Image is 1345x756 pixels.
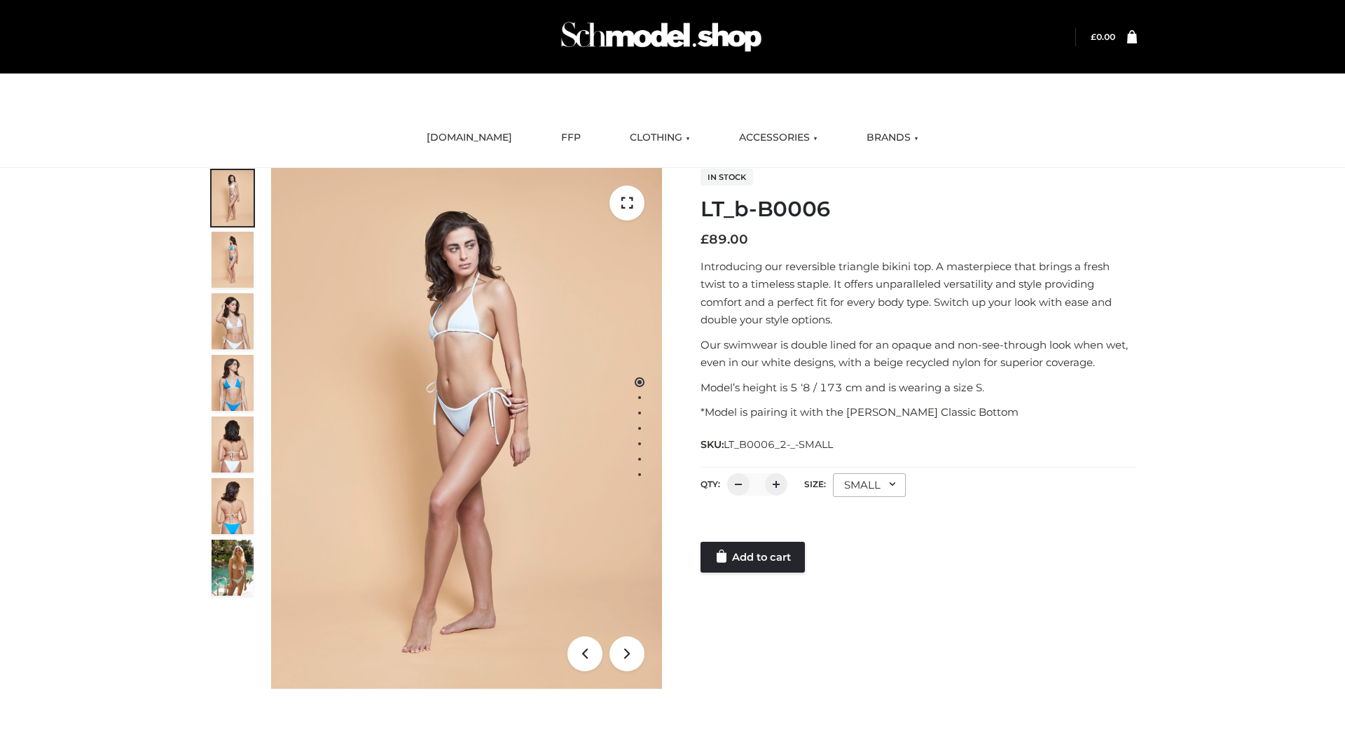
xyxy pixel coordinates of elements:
[701,258,1137,329] p: Introducing our reversible triangle bikini top. A masterpiece that brings a fresh twist to a time...
[729,122,828,153] a: ACCESSORIES
[804,479,826,489] label: Size:
[833,473,906,497] div: SMALL
[551,122,591,153] a: FFP
[856,122,929,153] a: BRANDS
[556,9,766,64] img: Schmodel Admin 964
[271,168,662,689] img: ArielClassicBikiniTop_CloudNine_AzureSky_OW114ECO_1
[701,542,805,573] a: Add to cart
[701,197,1137,222] h1: LT_b-B0006
[416,122,523,153] a: [DOMAIN_NAME]
[701,436,834,453] span: SKU:
[1091,31,1096,42] span: £
[701,336,1137,372] p: Our swimwear is double lined for an opaque and non-see-through look when wet, even in our white d...
[701,379,1137,397] p: Model’s height is 5 ‘8 / 173 cm and is wearing a size S.
[701,232,748,247] bdi: 89.00
[701,479,720,489] label: QTY:
[1091,31,1115,42] bdi: 0.00
[701,232,709,247] span: £
[212,170,254,226] img: ArielClassicBikiniTop_CloudNine_AzureSky_OW114ECO_1-scaled.jpg
[212,540,254,596] img: Arieltop_CloudNine_AzureSky2.jpg
[619,122,701,153] a: CLOTHING
[1091,31,1115,42] a: £0.00
[724,438,833,451] span: LT_B0006_2-_-SMALL
[212,293,254,349] img: ArielClassicBikiniTop_CloudNine_AzureSky_OW114ECO_3-scaled.jpg
[701,169,753,185] span: In stock
[212,416,254,472] img: ArielClassicBikiniTop_CloudNine_AzureSky_OW114ECO_7-scaled.jpg
[212,232,254,288] img: ArielClassicBikiniTop_CloudNine_AzureSky_OW114ECO_2-scaled.jpg
[701,403,1137,421] p: *Model is pairing it with the [PERSON_NAME] Classic Bottom
[212,355,254,411] img: ArielClassicBikiniTop_CloudNine_AzureSky_OW114ECO_4-scaled.jpg
[212,478,254,534] img: ArielClassicBikiniTop_CloudNine_AzureSky_OW114ECO_8-scaled.jpg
